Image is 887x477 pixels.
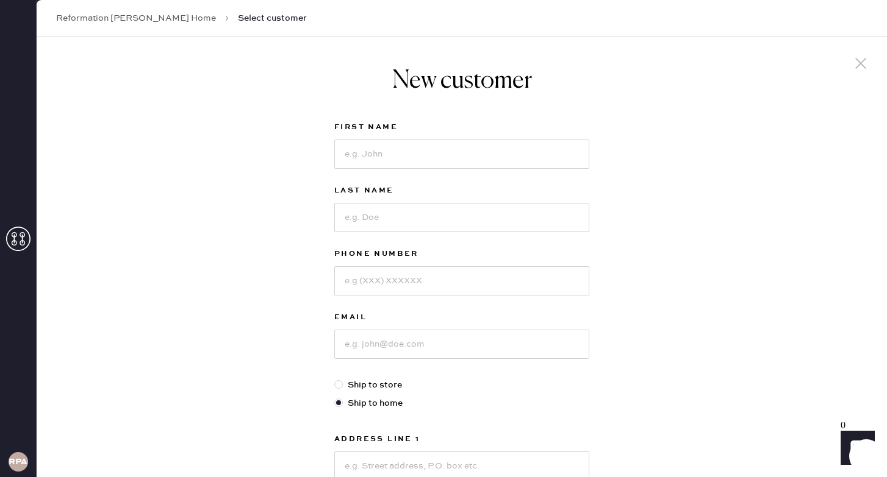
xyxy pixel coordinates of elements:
label: Address Line 1 [334,432,589,447]
h1: New customer [334,66,589,96]
label: Ship to store [334,378,589,392]
input: e.g. john@doe.com [334,330,589,359]
label: Email [334,310,589,325]
span: Select customer [238,12,307,24]
label: Ship to home [334,397,589,410]
iframe: Front Chat [829,422,882,475]
a: Reformation [PERSON_NAME] Home [56,12,216,24]
label: Phone Number [334,247,589,261]
h3: RPA [9,458,27,466]
input: e.g (XXX) XXXXXX [334,266,589,295]
input: e.g. Doe [334,203,589,232]
input: e.g. John [334,140,589,169]
label: First Name [334,120,589,135]
label: Last Name [334,183,589,198]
